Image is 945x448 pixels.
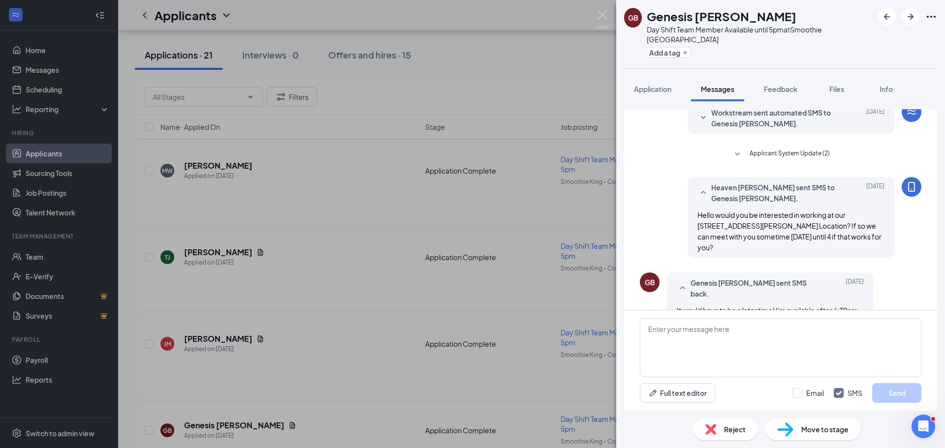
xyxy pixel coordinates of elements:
span: Genesis [PERSON_NAME] sent SMS back. [691,277,819,299]
svg: WorkstreamLogo [906,106,917,118]
div: Day Shift Team Member Available until 5pm at Smoothie [GEOGRAPHIC_DATA] [647,25,873,44]
span: Messages [701,85,734,93]
svg: MobileSms [906,181,917,193]
span: Workstream sent automated SMS to Genesis [PERSON_NAME]. [711,107,840,129]
span: Heaven [PERSON_NAME] sent SMS to Genesis [PERSON_NAME]. [711,182,840,204]
button: Full text editorPen [640,383,715,403]
span: Files [829,85,844,93]
span: Info [880,85,893,93]
svg: SmallChevronDown [697,112,709,124]
span: Feedback [764,85,797,93]
button: PlusAdd a tag [647,47,691,58]
span: [DATE] [866,182,884,204]
svg: Plus [682,50,688,56]
button: ArrowRight [902,8,919,26]
iframe: Intercom live chat [912,415,935,438]
span: [DATE] [846,277,864,299]
svg: SmallChevronUp [677,282,689,294]
button: Send [872,383,921,403]
span: Hello would you be interested in working at our [STREET_ADDRESS][PERSON_NAME] Location? If so we ... [697,210,882,252]
span: Applicant System Update (2) [750,149,830,160]
span: [DATE] [866,107,884,129]
span: Application [634,85,671,93]
h1: Genesis [PERSON_NAME] [647,8,796,25]
div: GB [645,277,655,287]
span: Reject [724,424,746,435]
svg: Ellipses [925,11,937,23]
button: ArrowLeftNew [878,8,896,26]
span: It would have to be a later time! I'm available after 6:30pm [677,306,858,315]
svg: Pen [648,388,658,398]
svg: ArrowLeftNew [881,11,893,23]
svg: SmallChevronUp [697,187,709,199]
div: GB [628,13,638,23]
span: Move to stage [801,424,849,435]
svg: SmallChevronDown [731,149,743,160]
button: SmallChevronDownApplicant System Update (2) [731,149,830,160]
svg: ArrowRight [905,11,916,23]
